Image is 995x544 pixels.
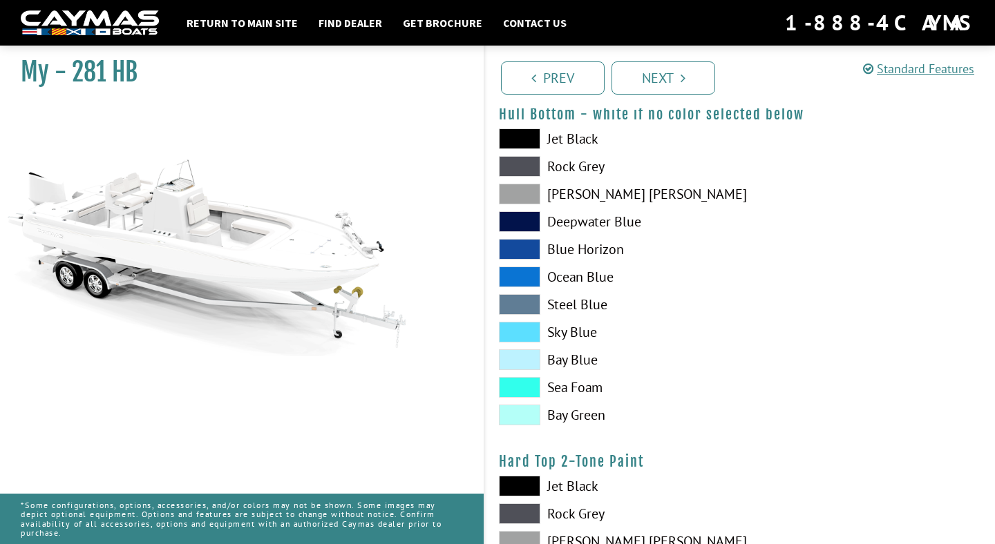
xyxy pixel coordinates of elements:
[499,322,726,342] label: Sky Blue
[499,476,726,496] label: Jet Black
[499,211,726,232] label: Deepwater Blue
[499,453,981,470] h4: Hard Top 2-Tone Paint
[497,59,995,95] ul: Pagination
[863,61,974,77] a: Standard Features
[496,14,574,32] a: Contact Us
[499,503,726,524] label: Rock Grey
[499,266,726,287] label: Ocean Blue
[499,156,726,177] label: Rock Grey
[396,14,489,32] a: Get Brochure
[499,106,981,123] h4: Hull Bottom - white if no color selected below
[499,377,726,398] label: Sea Foam
[21,57,449,88] h1: My - 281 HB
[180,14,305,32] a: Return to main site
[499,184,726,204] label: [PERSON_NAME] [PERSON_NAME]
[499,294,726,315] label: Steel Blue
[21,494,463,544] p: *Some configurations, options, accessories, and/or colors may not be shown. Some images may depic...
[21,10,159,36] img: white-logo-c9c8dbefe5ff5ceceb0f0178aa75bf4bb51f6bca0971e226c86eb53dfe498488.png
[785,8,974,38] div: 1-888-4CAYMAS
[612,61,715,95] a: Next
[312,14,389,32] a: Find Dealer
[501,61,605,95] a: Prev
[499,405,726,425] label: Bay Green
[499,349,726,370] label: Bay Blue
[499,239,726,260] label: Blue Horizon
[499,128,726,149] label: Jet Black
